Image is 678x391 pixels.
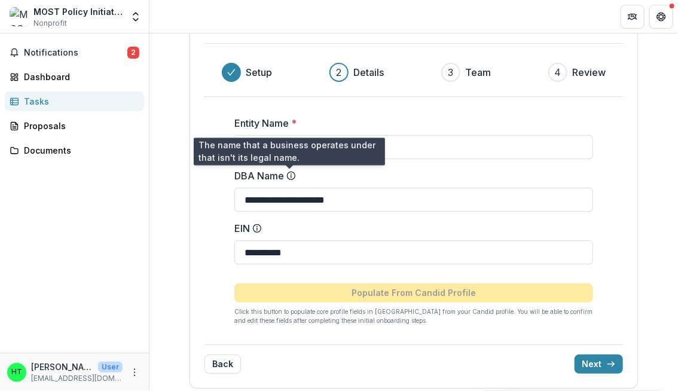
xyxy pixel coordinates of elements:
[33,18,67,29] span: Nonprofit
[448,65,454,80] div: 3
[5,43,144,62] button: Notifications2
[33,5,123,18] div: MOST Policy Initiative
[24,120,135,132] div: Proposals
[204,355,241,374] button: Back
[234,169,586,183] label: DBA Name
[621,5,645,29] button: Partners
[353,65,384,80] h3: Details
[5,116,144,136] a: Proposals
[337,65,342,80] div: 2
[31,361,93,373] p: [PERSON_NAME]
[222,63,606,82] div: Progress
[24,48,127,58] span: Notifications
[575,355,623,374] button: Next
[555,65,561,80] div: 4
[649,5,673,29] button: Get Help
[234,307,593,325] p: Click this button to populate core profile fields in [GEOGRAPHIC_DATA] from your Candid profile. ...
[10,7,29,26] img: MOST Policy Initiative
[24,71,135,83] div: Dashboard
[11,368,22,376] div: Hallie Thompson
[234,283,593,303] button: Populate From Candid Profile
[127,365,142,380] button: More
[31,373,123,384] p: [EMAIL_ADDRESS][DOMAIN_NAME]
[5,67,144,87] a: Dashboard
[5,140,144,160] a: Documents
[465,65,491,80] h3: Team
[234,221,586,236] label: EIN
[246,65,272,80] h3: Setup
[24,95,135,108] div: Tasks
[127,5,144,29] button: Open entity switcher
[98,362,123,372] p: User
[127,47,139,59] span: 2
[234,116,586,130] label: Entity Name
[24,144,135,157] div: Documents
[572,65,606,80] h3: Review
[5,91,144,111] a: Tasks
